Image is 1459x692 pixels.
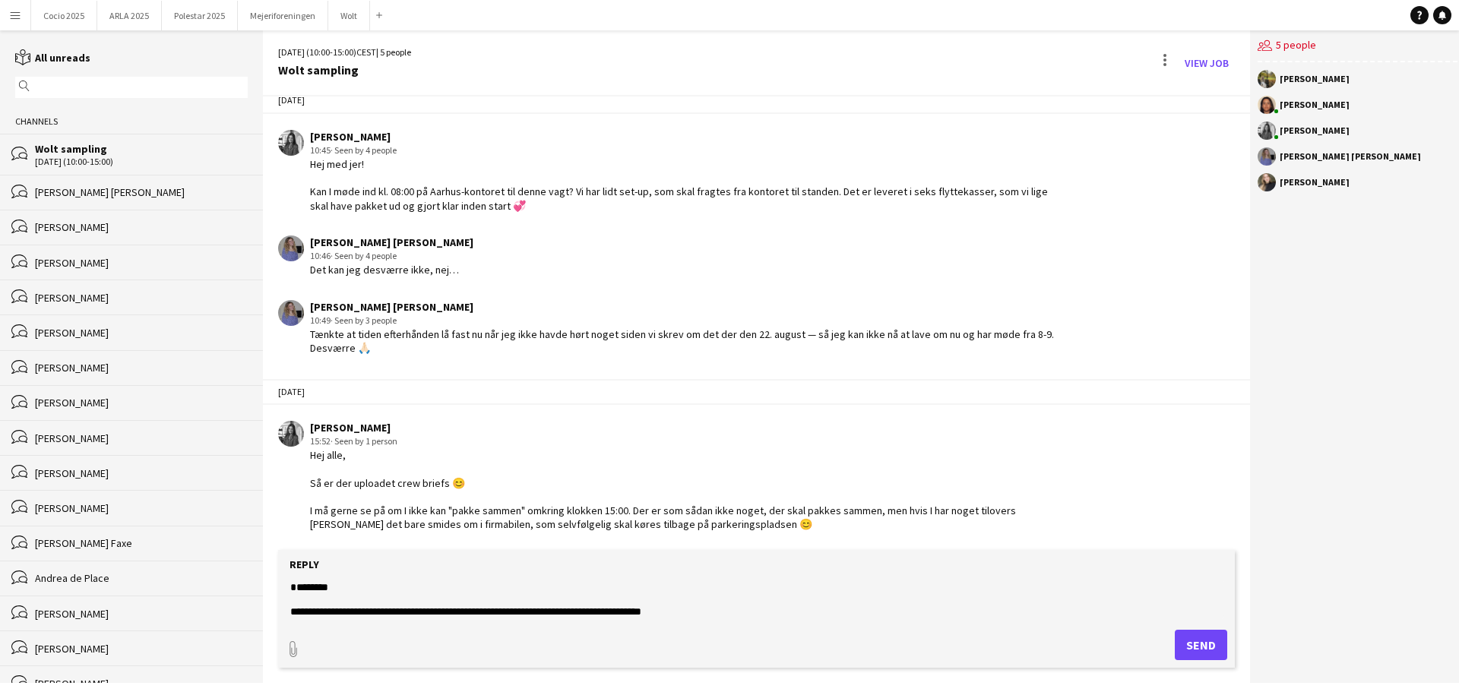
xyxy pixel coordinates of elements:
div: [PERSON_NAME] [1280,74,1350,84]
div: [PERSON_NAME] [1280,126,1350,135]
div: 10:45 [310,144,1068,157]
span: · Seen by 3 people [331,314,397,326]
div: Andrea de Place [35,571,248,585]
span: · Seen by 4 people [331,250,397,261]
div: [PERSON_NAME] [PERSON_NAME] [1280,152,1421,161]
div: [PERSON_NAME] [35,431,248,445]
div: 10:46 [310,249,473,263]
div: [PERSON_NAME] [310,130,1068,144]
div: Wolt sampling [35,142,248,156]
div: [PERSON_NAME] [35,501,248,515]
div: [PERSON_NAME] [35,220,248,234]
div: [PERSON_NAME] [PERSON_NAME] [35,185,248,199]
div: [PERSON_NAME] Faxe [35,536,248,550]
label: Reply [290,558,319,571]
div: [PERSON_NAME] [1280,100,1350,109]
div: [DATE] (10:00-15:00) | 5 people [278,46,411,59]
button: Cocio 2025 [31,1,97,30]
div: [PERSON_NAME] [35,466,248,480]
span: · Seen by 4 people [331,144,397,156]
div: [DATE] (10:00-15:00) [35,156,248,167]
div: 15:52 [310,434,1068,448]
a: View Job [1179,51,1235,75]
div: [PERSON_NAME] [35,326,248,340]
div: 5 people [1258,30,1457,62]
span: CEST [356,46,376,58]
div: Wolt sampling [278,63,411,77]
div: [PERSON_NAME] [35,291,248,305]
div: Hej alle, Så er der uploadet crew briefs 😊 I må gerne se på om I ikke kan "pakke sammen" omkring ... [310,448,1068,531]
span: · Seen by 1 person [331,435,397,447]
button: Send [1175,630,1227,660]
div: Tænkte at tiden efterhånden lå fast nu når jeg ikke havde hørt noget siden vi skrev om det der de... [310,327,1068,355]
div: [PERSON_NAME] [35,607,248,621]
div: [DATE] [263,87,1250,113]
button: ARLA 2025 [97,1,162,30]
div: [PERSON_NAME] [310,421,1068,434]
div: [PERSON_NAME] [PERSON_NAME] [310,300,1068,314]
div: [PERSON_NAME] [35,642,248,656]
div: [DATE] [263,379,1250,405]
div: [PERSON_NAME] [35,256,248,270]
div: [PERSON_NAME] [PERSON_NAME] [310,235,473,249]
button: Polestar 2025 [162,1,238,30]
div: [PERSON_NAME] [35,677,248,690]
div: [PERSON_NAME] [35,361,248,374]
a: All unreads [15,51,90,65]
div: Det kan jeg desværre ikke, nej… [310,263,473,276]
div: [PERSON_NAME] [1280,178,1350,187]
div: 10:49 [310,314,1068,327]
div: Hej med jer! Kan I møde ind kl. 08:00 på Aarhus-kontoret til denne vagt? Vi har lidt set-up, som ... [310,157,1068,213]
button: Wolt [328,1,370,30]
button: Mejeriforeningen [238,1,328,30]
div: [PERSON_NAME] [35,396,248,409]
